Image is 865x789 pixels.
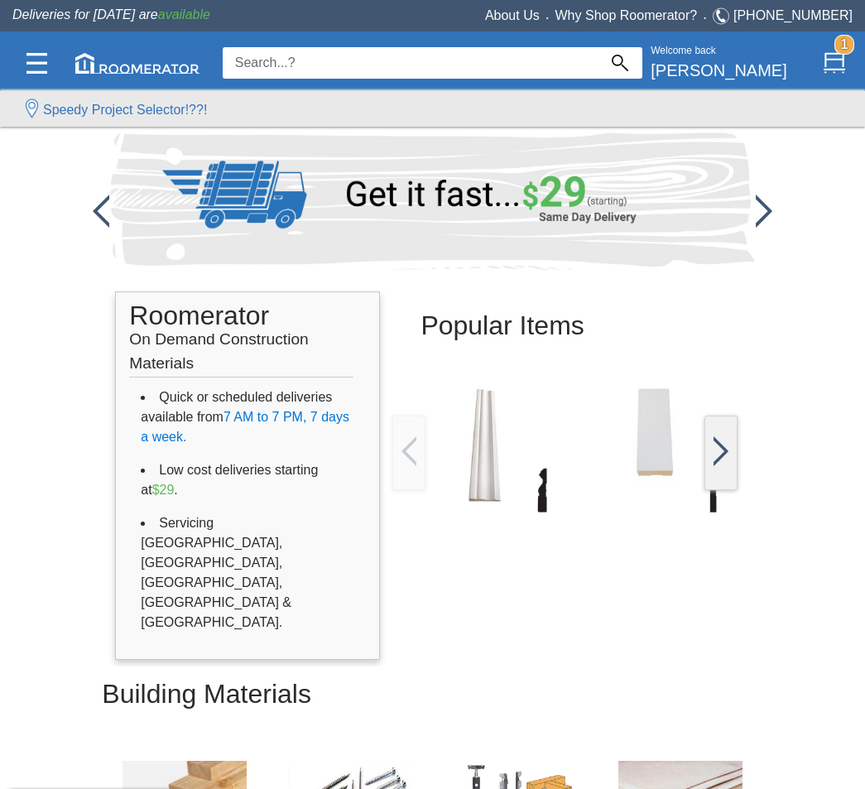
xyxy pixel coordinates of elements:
img: /app/images/Buttons/favicon.jpg [401,436,416,466]
span: • [697,14,713,22]
span: • [540,14,555,22]
img: /app/images/Buttons/favicon.jpg [93,195,109,228]
img: roomerator-logo.svg [75,53,199,74]
img: /app/images/Buttons/favicon.jpg [582,373,727,517]
a: About Us [485,8,540,22]
span: 7 AM to 7 PM, 7 days a week. [141,410,349,444]
h2: Building Materials [102,666,762,722]
strong: 1 [834,35,854,55]
img: /app/images/Buttons/favicon.jpg [714,436,728,466]
img: Cart.svg [824,51,845,75]
img: Telephone.svg [713,6,733,26]
img: Search_Icon.svg [612,55,628,71]
a: Why Shop Roomerator? [555,8,698,22]
li: Servicing [GEOGRAPHIC_DATA], [GEOGRAPHIC_DATA], [GEOGRAPHIC_DATA], [GEOGRAPHIC_DATA] & [GEOGRAPHI... [141,507,353,639]
span: Deliveries for [DATE] are [12,7,210,22]
span: $29 [152,483,175,497]
span: available [158,7,210,22]
img: Categories.svg [26,53,47,74]
label: Speedy Project Selector!??! [43,100,207,120]
img: /app/images/Buttons/favicon.jpg [756,195,772,228]
img: /app/images/Buttons/favicon.jpg [412,373,557,517]
h1: Roomerator [129,292,353,378]
span: On Demand Construction Materials [129,322,309,372]
li: Low cost deliveries starting at . [141,454,353,507]
input: Search...? [223,47,598,79]
li: Quick or scheduled deliveries available from [141,381,353,454]
a: [PHONE_NUMBER] [733,8,853,22]
h2: Popular Items [420,298,709,354]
